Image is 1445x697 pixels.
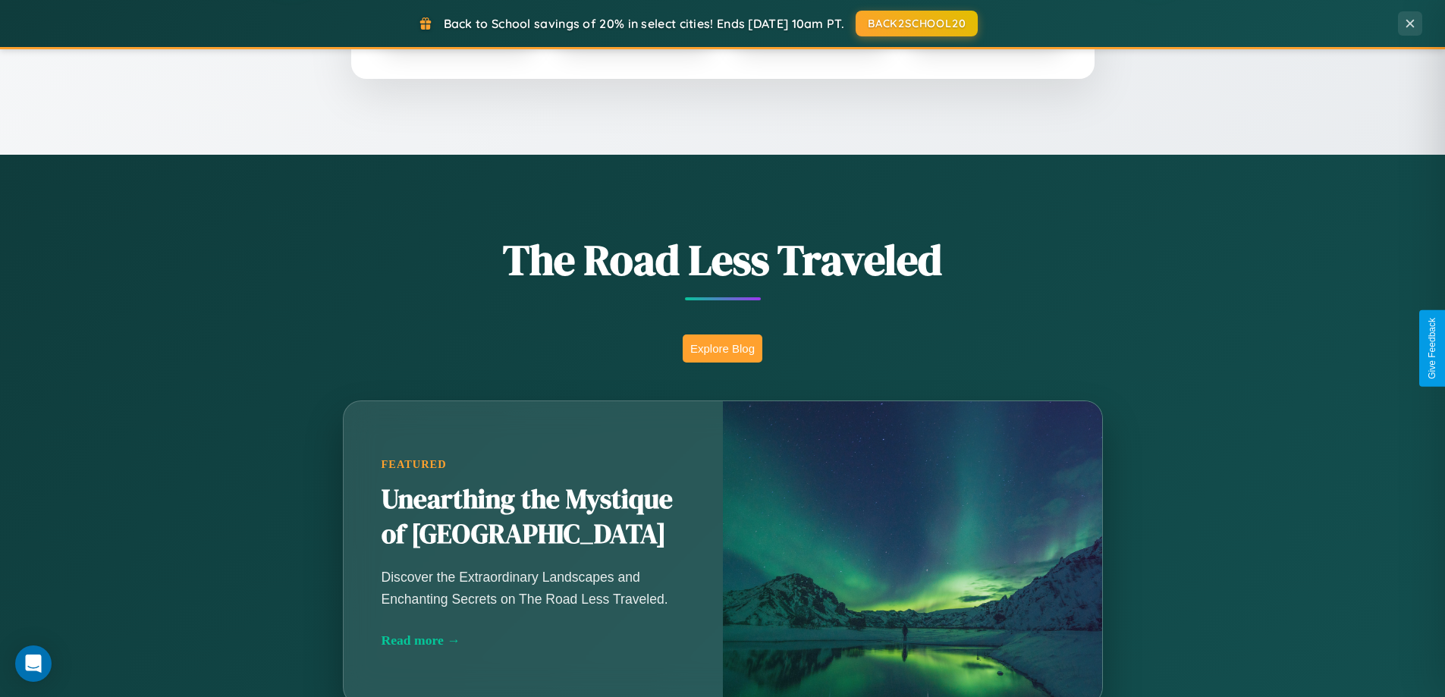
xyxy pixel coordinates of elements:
[683,334,762,363] button: Explore Blog
[382,567,685,609] p: Discover the Extraordinary Landscapes and Enchanting Secrets on The Road Less Traveled.
[856,11,978,36] button: BACK2SCHOOL20
[268,231,1178,289] h1: The Road Less Traveled
[382,633,685,648] div: Read more →
[1427,318,1437,379] div: Give Feedback
[15,645,52,682] div: Open Intercom Messenger
[382,458,685,471] div: Featured
[444,16,844,31] span: Back to School savings of 20% in select cities! Ends [DATE] 10am PT.
[382,482,685,552] h2: Unearthing the Mystique of [GEOGRAPHIC_DATA]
